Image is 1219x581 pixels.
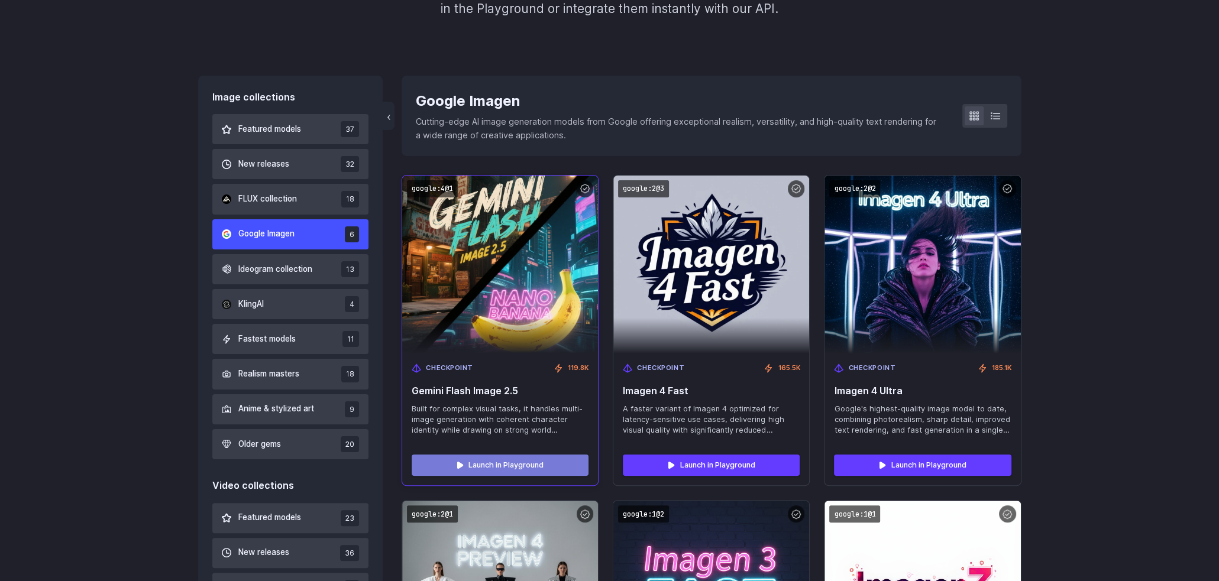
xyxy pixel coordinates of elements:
[238,438,281,451] span: Older gems
[412,404,589,436] span: Built for complex visual tasks, it handles multi-image generation with coherent character identit...
[416,90,943,112] div: Google Imagen
[341,366,359,382] span: 18
[416,115,943,142] p: Cutting-edge AI image generation models from Google offering exceptional realism, versatility, an...
[393,167,608,362] img: Gemini Flash Image 2.5
[212,114,369,144] button: Featured models 37
[834,385,1011,397] span: Imagen 4 Ultra
[426,363,473,374] span: Checkpoint
[212,219,369,249] button: Google Imagen 6
[341,156,359,172] span: 32
[212,184,369,214] button: FLUX collection 18
[407,180,458,197] code: google:4@1
[623,404,800,436] span: A faster variant of Imagen 4 optimized for latency-sensitive use cases, delivering high visual qu...
[212,149,369,179] button: New releases 32
[412,455,589,476] a: Launch in Playground
[238,403,314,416] span: Anime & stylized art
[238,298,264,311] span: KlingAI
[340,545,359,561] span: 36
[778,363,800,374] span: 165.5K
[212,503,369,533] button: Featured models 23
[341,121,359,137] span: 37
[238,123,301,136] span: Featured models
[829,180,880,197] code: google:2@2
[238,333,296,346] span: Fastest models
[212,538,369,568] button: New releases 36
[345,401,359,417] span: 9
[238,511,301,524] span: Featured models
[212,324,369,354] button: Fastest models 11
[383,102,395,130] button: ‹
[238,158,289,171] span: New releases
[618,505,669,522] code: google:1@2
[829,505,880,522] code: google:1@1
[637,363,684,374] span: Checkpoint
[341,191,359,207] span: 18
[238,546,289,559] span: New releases
[412,385,589,397] span: Gemini Flash Image 2.5
[834,455,1011,476] a: Launch in Playground
[623,385,800,397] span: Imagen 4 Fast
[623,455,800,476] a: Launch in Playground
[345,296,359,312] span: 4
[568,363,589,374] span: 119.8K
[238,368,299,381] span: Realism masters
[238,228,295,241] span: Google Imagen
[212,394,369,424] button: Anime & stylized art 9
[848,363,895,374] span: Checkpoint
[212,478,369,494] div: Video collections
[212,289,369,319] button: KlingAI 4
[824,176,1020,353] img: Imagen 4 Ultra
[212,254,369,284] button: Ideogram collection 13
[341,261,359,277] span: 13
[238,193,297,206] span: FLUX collection
[345,226,359,242] span: 6
[342,331,359,347] span: 11
[212,359,369,389] button: Realism masters 18
[212,429,369,459] button: Older gems 20
[341,510,359,526] span: 23
[212,90,369,105] div: Image collections
[238,263,312,276] span: Ideogram collection
[992,363,1011,374] span: 185.1K
[618,180,669,197] code: google:2@3
[407,505,458,522] code: google:2@1
[834,404,1011,436] span: Google's highest-quality image model to date, combining photorealism, sharp detail, improved text...
[613,176,809,353] img: Imagen 4 Fast
[341,436,359,452] span: 20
